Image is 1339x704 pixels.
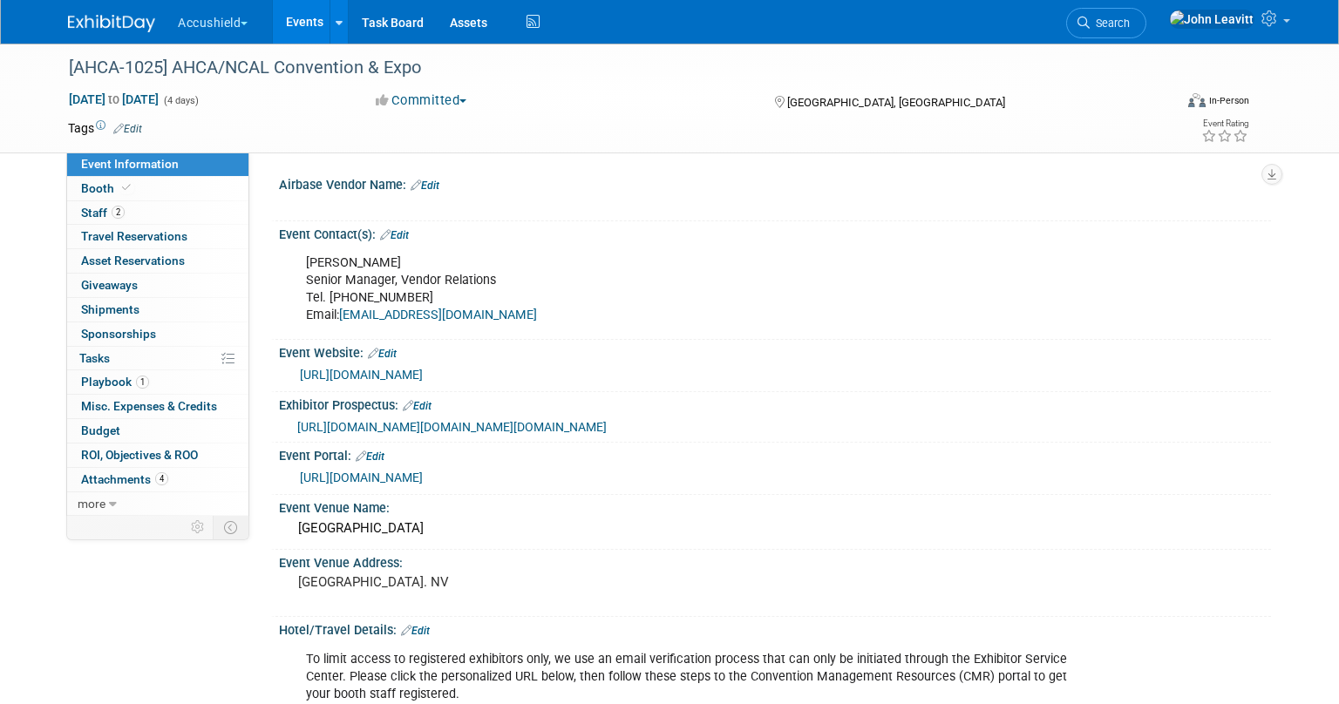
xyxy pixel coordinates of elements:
span: Attachments [81,472,168,486]
span: more [78,497,105,511]
a: Sponsorships [67,322,248,346]
a: Budget [67,419,248,443]
a: Search [1066,8,1146,38]
div: Hotel/Travel Details: [279,617,1271,640]
span: (4 days) [162,95,199,106]
img: John Leavitt [1169,10,1254,29]
div: Airbase Vendor Name: [279,172,1271,194]
span: to [105,92,122,106]
a: [URL][DOMAIN_NAME][DOMAIN_NAME][DOMAIN_NAME] [297,420,607,434]
span: Shipments [81,302,139,316]
a: Event Information [67,152,248,176]
a: Edit [356,450,384,463]
pre: [GEOGRAPHIC_DATA]. NV [298,574,673,590]
span: Budget [81,423,120,437]
button: Committed [370,91,473,110]
span: Sponsorships [81,327,156,341]
a: Staff2 [67,201,248,225]
div: [PERSON_NAME] Senior Manager, Vendor Relations Tel. [PHONE_NUMBER] Email: [294,246,1079,333]
a: Misc. Expenses & Credits [67,395,248,418]
div: Event Format [1074,91,1249,117]
span: [DATE] [DATE] [68,91,160,107]
a: Edit [368,348,397,360]
div: In-Person [1208,94,1249,107]
span: 4 [155,472,168,485]
span: Misc. Expenses & Credits [81,399,217,413]
a: [URL][DOMAIN_NAME] [300,470,423,484]
span: Playbook [81,375,149,389]
td: Personalize Event Tab Strip [183,516,214,538]
a: Playbook1 [67,370,248,394]
a: ROI, Objectives & ROO [67,443,248,467]
span: [GEOGRAPHIC_DATA], [GEOGRAPHIC_DATA] [787,96,1005,109]
div: [AHCA-1025] AHCA/NCAL Convention & Expo [63,52,1149,84]
img: ExhibitDay [68,15,155,32]
span: Search [1090,17,1130,30]
div: Event Rating [1201,119,1248,128]
div: [GEOGRAPHIC_DATA] [292,515,1258,542]
a: Edit [401,625,430,637]
a: Edit [411,179,439,192]
a: Giveaways [67,274,248,297]
div: Exhibitor Prospectus: [279,392,1271,415]
a: Edit [403,400,432,412]
span: Asset Reservations [81,254,185,267]
a: Edit [380,229,409,241]
div: Event Venue Address: [279,550,1271,572]
a: more [67,492,248,516]
span: 2 [112,206,125,219]
a: Booth [67,177,248,200]
div: Event Website: [279,340,1271,362]
a: [URL][DOMAIN_NAME] [300,368,423,382]
img: Format-Inperson.png [1188,93,1206,107]
a: Travel Reservations [67,225,248,248]
span: ROI, Objectives & ROO [81,448,198,462]
td: Toggle Event Tabs [214,516,249,538]
a: [EMAIL_ADDRESS][DOMAIN_NAME] [339,308,537,322]
span: Giveaways [81,278,138,292]
span: 1 [136,376,149,389]
span: Tasks [79,351,110,365]
span: Booth [81,181,134,195]
a: Shipments [67,298,248,322]
span: Event Information [81,157,179,171]
td: Tags [68,119,142,137]
a: Attachments4 [67,468,248,491]
span: Travel Reservations [81,229,187,243]
a: Asset Reservations [67,249,248,273]
div: Event Venue Name: [279,495,1271,517]
a: Edit [113,123,142,135]
div: Event Portal: [279,443,1271,465]
a: Tasks [67,347,248,370]
span: Staff [81,206,125,220]
div: Event Contact(s): [279,221,1271,244]
i: Booth reservation complete [122,183,131,193]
